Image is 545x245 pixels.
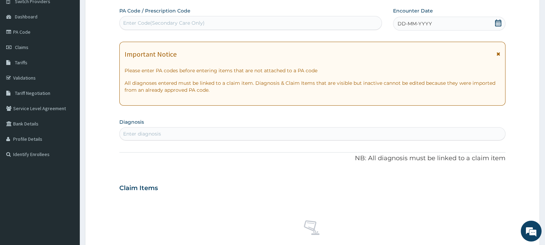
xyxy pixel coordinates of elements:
label: PA Code / Prescription Code [119,7,190,14]
span: Tariff Negotiation [15,90,50,96]
span: Claims [15,44,28,50]
label: Diagnosis [119,119,144,125]
div: Minimize live chat window [114,3,130,20]
div: Enter diagnosis [123,130,161,137]
h1: Important Notice [125,50,177,58]
div: Enter Code(Secondary Care Only) [123,19,205,26]
label: Encounter Date [393,7,433,14]
div: Chat with us now [36,39,117,48]
span: Tariffs [15,59,27,66]
span: Dashboard [15,14,37,20]
span: We're online! [40,76,96,147]
p: All diagnoses entered must be linked to a claim item. Diagnosis & Claim Items that are visible bu... [125,80,500,93]
p: NB: All diagnosis must be linked to a claim item [119,154,505,163]
p: Please enter PA codes before entering items that are not attached to a PA code [125,67,500,74]
img: d_794563401_company_1708531726252_794563401 [13,35,28,52]
textarea: Type your message and hit 'Enter' [3,168,132,192]
span: DD-MM-YYYY [398,20,432,27]
h3: Claim Items [119,185,158,192]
